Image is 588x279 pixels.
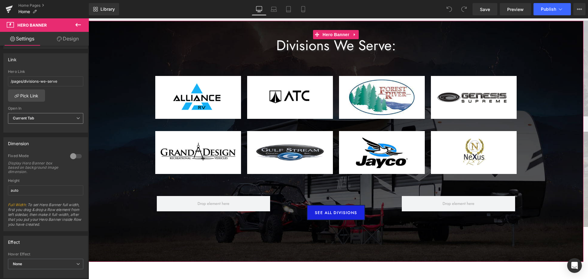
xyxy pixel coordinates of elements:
div: Display Hero Banner box based on background image dimension. [8,161,63,174]
div: Effect [8,236,20,245]
div: Link [8,54,17,62]
span: Save [480,6,490,13]
b: None [13,262,22,266]
a: Mobile [296,3,311,15]
span: Hero Banner [17,23,47,28]
button: Undo [443,3,455,15]
a: Design [46,32,90,46]
a: Desktop [252,3,266,15]
span: SEE all divisions [226,191,269,198]
span: Hero Banner [232,12,262,21]
div: Fixed Mode [8,153,64,160]
div: Height [8,179,83,183]
div: Hover Effect [8,252,83,256]
div: Open Intercom Messenger [567,258,582,273]
a: Home Pages [18,3,89,8]
input: auto [8,185,83,195]
a: Full Width [8,202,26,207]
button: Redo [458,3,470,15]
a: Expand / Collapse [262,12,270,21]
input: https://your-shop.myshopify.com [8,76,83,86]
span: Library [100,6,115,12]
a: Laptop [266,3,281,15]
div: Hero Link [8,70,83,74]
span: : To set Hero Banner full width, first you drag & drop a Row element from left sidebar, then make... [8,202,83,231]
div: Dimension [8,138,29,146]
span: Preview [507,6,524,13]
a: Preview [500,3,531,15]
b: Current Tab [13,116,35,120]
a: New Library [89,3,119,15]
a: Pick Link [8,89,45,102]
button: More [573,3,586,15]
div: Open In [8,106,83,111]
a: SEE all divisions [218,187,277,202]
h1: NPS Generators with Inverter Technology [71,259,429,271]
span: Publish [541,7,556,12]
a: Tablet [281,3,296,15]
span: Home [18,9,30,14]
button: Publish [533,3,571,15]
